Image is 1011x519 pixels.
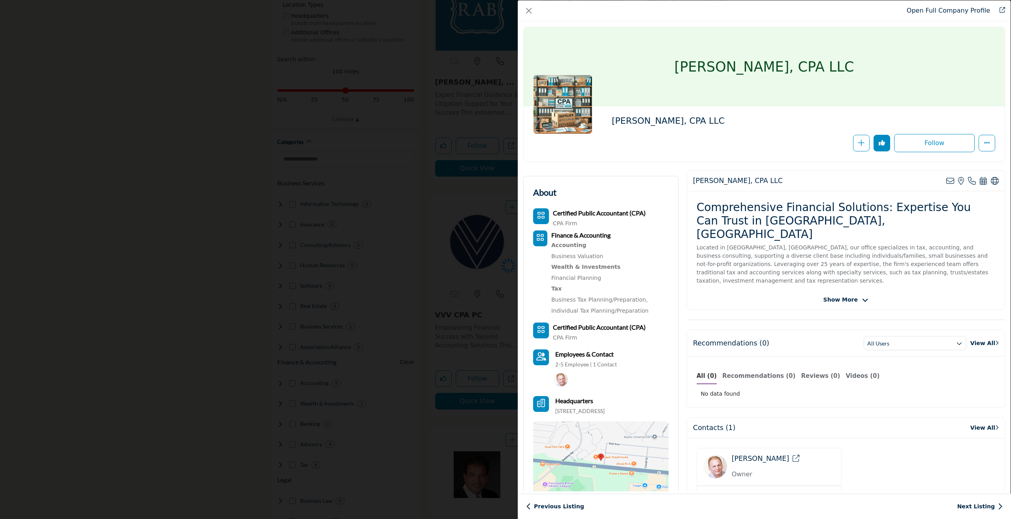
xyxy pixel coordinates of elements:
span: Show More [823,296,858,304]
a: Accounting [551,240,669,251]
button: Category Icon [533,230,547,246]
button: Category Icon [533,323,549,338]
a: CPA Firm [553,220,577,226]
img: Location Map [533,421,669,500]
b: Reviews (0) [801,372,840,379]
b: Employees & Contact [555,350,614,358]
a: View All [970,424,999,432]
a: View All [970,339,999,347]
button: Category Icon [533,208,549,224]
a: Business Valuation [551,253,603,259]
a: image [PERSON_NAME] Owner [697,448,842,507]
b: Certified Public Accountant (CPA) [553,323,646,331]
button: Headquarter icon [533,396,549,412]
h1: [PERSON_NAME], CPA LLC [675,27,854,106]
button: Redirect to login page [853,135,870,151]
a: Previous Listing [526,502,584,511]
b: Headquarters [555,396,593,406]
button: All Users [864,336,966,350]
div: Business and individual tax services [551,283,669,294]
a: Financial Planning [551,275,601,281]
b: Certified Public Accountant (CPA) [553,209,646,217]
a: Redirect to matthew-a-snyder-cpa [994,6,1005,15]
a: Business Tax Planning/Preparation, [551,296,648,303]
img: matthew-a-snyder-cpa logo [533,75,592,134]
a: CPA Firm [553,334,577,341]
span: [PERSON_NAME] [732,455,789,462]
button: Close [523,5,534,16]
p: Owner [732,470,817,479]
h2: Matthew A. Snyder, CPA LLC [693,177,783,185]
button: Redirect to login [894,134,975,152]
a: Redirect to matthew-a-snyder-cpa [907,7,990,14]
b: Videos (0) [846,372,879,379]
button: Redirect to login page [874,135,890,151]
a: Link of redirect to contact page [533,349,549,365]
h2: [PERSON_NAME], CPA LLC [612,116,829,126]
div: Wealth management, retirement planning, investing strategies [551,262,669,272]
a: Tax [551,283,669,294]
a: Employees & Contact [555,349,614,359]
h2: Comprehensive Financial Solutions: Expertise You Can Trust in [GEOGRAPHIC_DATA], [GEOGRAPHIC_DATA] [697,201,995,241]
a: Next Listing [957,502,1003,511]
span: No data found [701,390,740,398]
a: Individual Tax Planning/Preparation [551,308,648,314]
b: All (0) [697,372,717,379]
h2: Recommendations (0) [693,339,769,347]
p: Located in [GEOGRAPHIC_DATA], [GEOGRAPHIC_DATA], our office specializes in tax, accounting, and b... [697,243,995,285]
b: Recommendations (0) [722,372,796,379]
h3: All Users [867,340,889,347]
button: Contact-Employee Icon [533,349,549,365]
a: 2-5 Employee | 1 Contact [555,360,617,368]
button: More Options [979,135,995,151]
a: Wealth & Investments [551,262,669,272]
img: Matthew S. [554,372,568,387]
a: Certified Public Accountant (CPA) [553,325,646,331]
img: image [703,455,727,478]
a: Certified Public Accountant (CPA) [553,210,646,217]
b: Finance & Accounting [551,231,611,239]
div: Financial statements, bookkeeping, auditing [551,240,669,251]
h2: Contacts (1) [693,424,736,432]
a: Finance & Accounting [551,232,611,239]
p: [STREET_ADDRESS] [555,407,605,415]
h2: About [533,186,556,199]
